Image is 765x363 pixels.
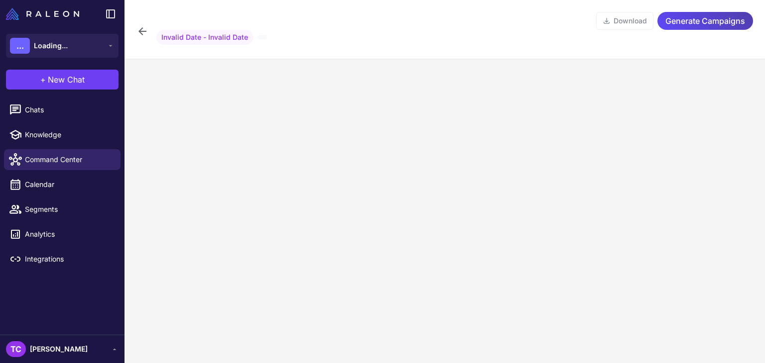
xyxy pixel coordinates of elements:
[156,30,253,45] span: Invalid Date - Invalid Date
[6,34,119,58] button: ...Loading...
[25,154,113,165] span: Command Center
[10,38,30,54] div: ...
[25,204,113,215] span: Segments
[25,254,113,265] span: Integrations
[25,229,113,240] span: Analytics
[6,341,26,357] div: TC
[4,124,121,145] a: Knowledge
[4,199,121,220] a: Segments
[4,174,121,195] a: Calendar
[6,8,79,20] img: Raleon Logo
[4,149,121,170] a: Command Center
[48,74,85,86] span: New Chat
[6,70,119,90] button: +New Chat
[596,12,653,30] button: Download
[665,12,745,30] span: Generate Campaigns
[4,99,121,120] a: Chats
[25,104,113,115] span: Chats
[4,249,121,270] a: Integrations
[25,129,113,140] span: Knowledge
[30,344,88,355] span: [PERSON_NAME]
[25,179,113,190] span: Calendar
[4,224,121,245] a: Analytics
[34,40,68,51] span: Loading...
[40,74,46,86] span: +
